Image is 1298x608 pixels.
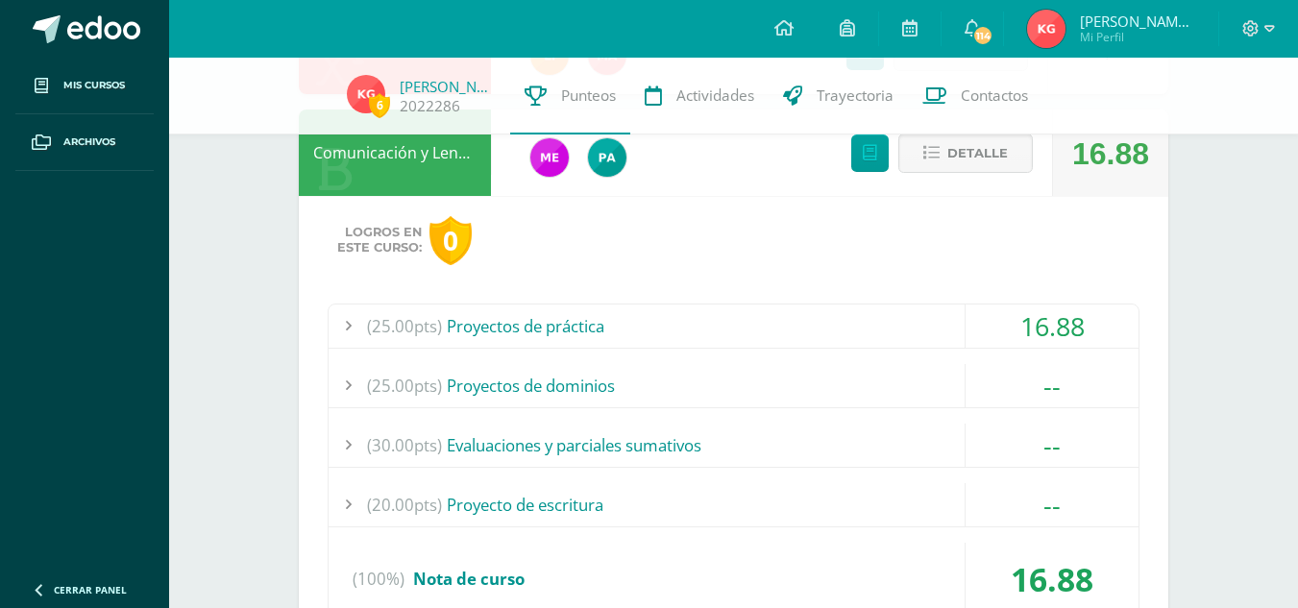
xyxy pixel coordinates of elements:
[347,75,385,113] img: 780c45a7af9c983c15f2661053b4c7ff.png
[413,568,525,590] span: Nota de curso
[561,85,616,106] span: Punteos
[966,304,1139,348] div: 16.88
[337,225,422,255] span: Logros en este curso:
[400,96,460,116] a: 2022286
[769,58,908,134] a: Trayectoria
[961,85,1028,106] span: Contactos
[367,364,442,407] span: (25.00pts)
[1027,10,1065,48] img: 780c45a7af9c983c15f2661053b4c7ff.png
[972,25,993,46] span: 114
[329,364,1139,407] div: Proyectos de dominios
[1080,29,1195,45] span: Mi Perfil
[15,58,154,114] a: Mis cursos
[966,424,1139,467] div: --
[63,78,125,93] span: Mis cursos
[1072,110,1149,197] div: 16.88
[817,85,894,106] span: Trayectoria
[63,134,115,150] span: Archivos
[429,216,472,265] div: 0
[369,93,390,117] span: 6
[1080,12,1195,31] span: [PERSON_NAME] [PERSON_NAME]
[947,135,1008,171] span: Detalle
[400,77,496,96] a: [PERSON_NAME]
[898,134,1033,173] button: Detalle
[588,138,626,177] img: 53dbe22d98c82c2b31f74347440a2e81.png
[329,483,1139,526] div: Proyecto de escritura
[510,58,630,134] a: Punteos
[630,58,769,134] a: Actividades
[530,138,569,177] img: 498c526042e7dcf1c615ebb741a80315.png
[15,114,154,171] a: Archivos
[367,304,442,348] span: (25.00pts)
[299,109,491,196] div: Comunicación y Lenguaje
[966,483,1139,526] div: --
[54,583,127,596] span: Cerrar panel
[966,364,1139,407] div: --
[676,85,754,106] span: Actividades
[367,424,442,467] span: (30.00pts)
[367,483,442,526] span: (20.00pts)
[329,424,1139,467] div: Evaluaciones y parciales sumativos
[329,304,1139,348] div: Proyectos de práctica
[908,58,1042,134] a: Contactos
